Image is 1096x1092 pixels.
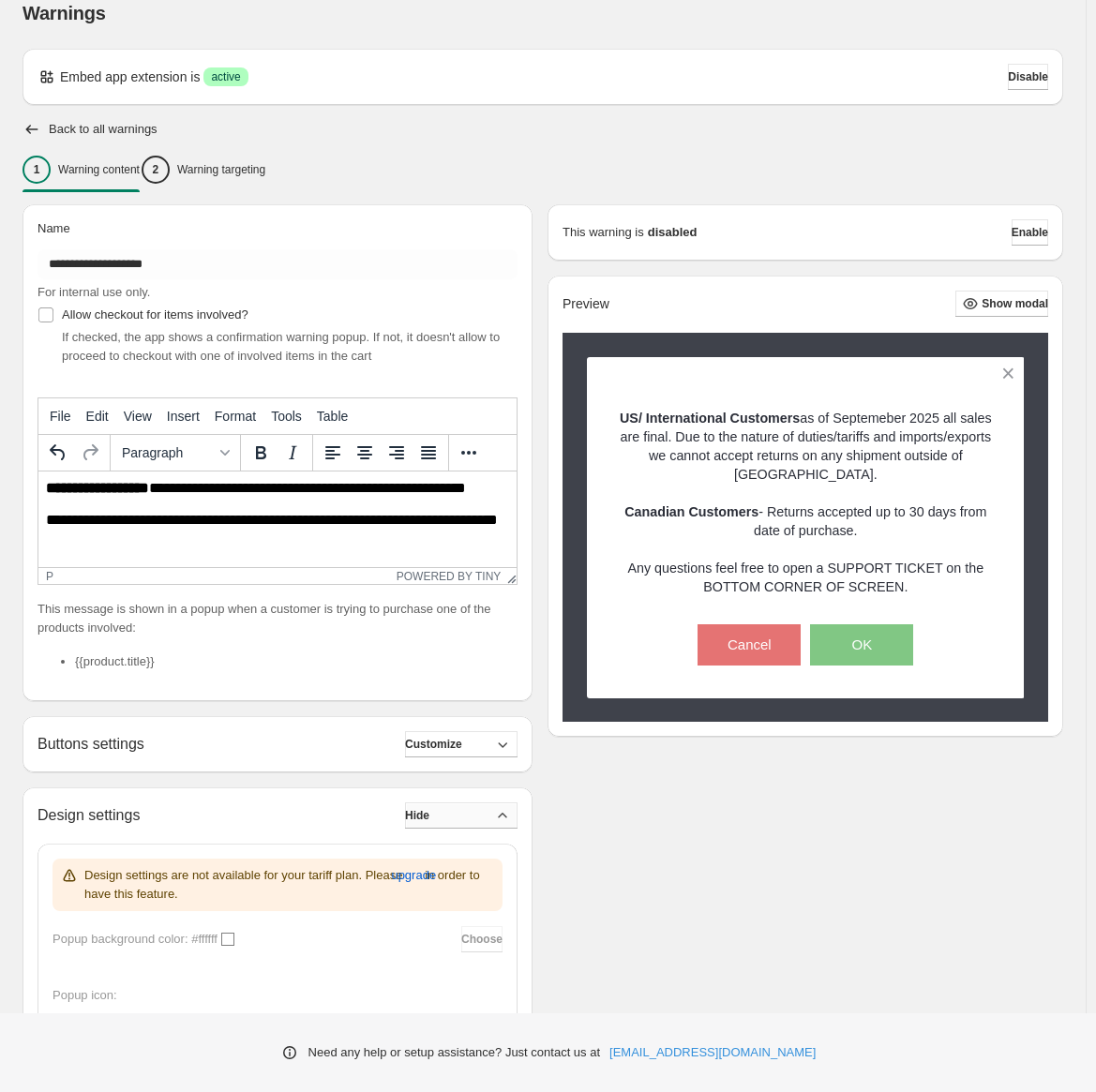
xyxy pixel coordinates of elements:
[810,624,913,666] button: OK
[23,156,51,184] div: 1
[42,437,74,469] button: Undo
[58,162,140,177] p: Warning content
[620,411,800,426] strong: US/ International Customers
[349,437,381,469] button: Align center
[211,69,240,84] span: active
[50,409,71,424] span: File
[698,624,801,666] button: Cancel
[620,409,992,596] p: as of Septemeber 2025 all sales are final. Due to the nature of duties/tariffs and imports/export...
[60,67,200,86] p: Embed app extension is
[84,866,495,904] p: Design settings are not available for your tariff plan. Please in order to have this feature.
[955,291,1048,317] button: Show modal
[405,802,518,829] button: Hide
[271,409,302,424] span: Tools
[391,866,436,885] span: upgrade
[381,437,413,469] button: Align right
[177,162,265,177] p: Warning targeting
[62,330,500,363] span: If checked, the app shows a confirmation warning popup. If not, it doesn't allow to proceed to ch...
[413,437,444,469] button: Justify
[167,409,200,424] span: Insert
[391,860,436,890] button: upgrade
[74,437,106,469] button: Redo
[609,1043,816,1062] a: [EMAIL_ADDRESS][DOMAIN_NAME]
[405,808,429,823] span: Hide
[124,409,152,424] span: View
[563,223,644,242] p: This warning is
[38,471,517,567] iframe: Rich Text Area
[49,122,158,137] h2: Back to all warnings
[46,570,53,583] div: p
[317,437,349,469] button: Align left
[86,409,109,424] span: Edit
[648,223,698,242] strong: disabled
[405,731,518,757] button: Customize
[1008,64,1048,90] button: Disable
[624,504,758,519] strong: Canadian Customers
[453,437,485,469] button: More...
[1008,69,1048,84] span: Disable
[982,296,1048,311] span: Show modal
[38,735,144,753] h2: Buttons settings
[277,437,308,469] button: Italic
[23,3,106,23] span: Warnings
[142,156,170,184] div: 2
[38,285,150,299] span: For internal use only.
[1012,219,1048,246] button: Enable
[142,150,265,189] button: 2Warning targeting
[75,652,518,671] li: {{product.title}}
[317,409,348,424] span: Table
[38,806,140,824] h2: Design settings
[62,307,248,322] span: Allow checkout for items involved?
[23,150,140,189] button: 1Warning content
[122,445,214,460] span: Paragraph
[405,737,462,752] span: Customize
[501,568,517,584] div: Resize
[114,437,236,469] button: Formats
[397,570,502,583] a: Powered by Tiny
[245,437,277,469] button: Bold
[215,409,256,424] span: Format
[563,296,609,312] h2: Preview
[38,600,518,637] p: This message is shown in a popup when a customer is trying to purchase one of the products involved:
[1012,225,1048,240] span: Enable
[38,221,70,235] span: Name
